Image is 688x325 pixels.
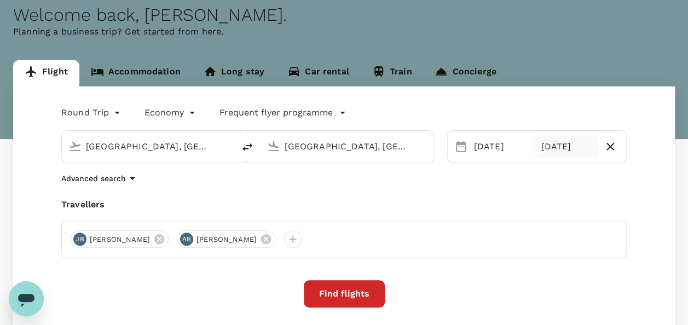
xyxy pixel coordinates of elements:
[423,60,507,86] a: Concierge
[426,145,428,147] button: Open
[177,230,275,248] div: AB[PERSON_NAME]
[61,198,627,211] div: Travellers
[285,138,410,155] input: Going to
[9,281,44,316] iframe: Button to launch messaging window
[13,60,79,86] a: Flight
[13,25,675,38] p: Planning a business trip? Get started from here.
[86,138,211,155] input: Depart from
[73,233,86,246] div: JB
[61,104,123,121] div: Round Trip
[83,234,157,245] span: [PERSON_NAME]
[192,60,276,86] a: Long stay
[276,60,361,86] a: Car rental
[304,280,385,307] button: Find flights
[190,234,263,245] span: [PERSON_NAME]
[219,106,346,119] button: Frequent flyer programme
[180,233,193,246] div: AB
[234,134,261,160] button: delete
[361,60,424,86] a: Train
[13,5,675,25] div: Welcome back , [PERSON_NAME] .
[470,136,532,158] div: [DATE]
[71,230,169,248] div: JB[PERSON_NAME]
[227,145,229,147] button: Open
[61,173,126,184] p: Advanced search
[144,104,198,121] div: Economy
[79,60,192,86] a: Accommodation
[61,172,139,185] button: Advanced search
[536,136,599,158] div: [DATE]
[219,106,333,119] p: Frequent flyer programme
